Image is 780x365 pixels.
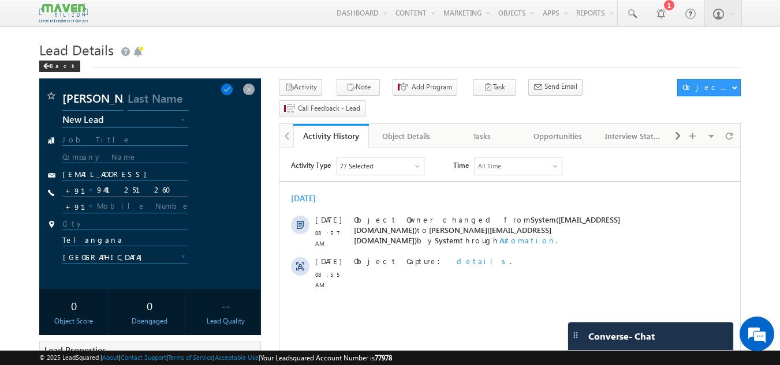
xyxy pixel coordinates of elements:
span: Activity Type [12,9,51,26]
span: Add Program [412,82,452,92]
span: Object Owner changed from to by through . [74,66,341,97]
textarea: Type your message and hit 'Enter' [15,107,211,273]
a: New Lead [62,116,189,128]
span: Lead Properties [44,344,106,356]
img: carter-drag [571,330,580,340]
input: Job Title [62,135,188,146]
span: Time [174,9,189,26]
a: [GEOGRAPHIC_DATA] [62,252,189,264]
span: System [155,87,181,97]
div: All Time [199,13,222,23]
div: Object Score [42,316,106,326]
a: Acceptable Use [215,353,259,361]
input: City [62,219,188,230]
span: [GEOGRAPHIC_DATA] [63,252,170,262]
span: © 2025 LeadSquared | | | | | [39,352,392,363]
div: 0 [42,295,106,316]
span: [DATE] [36,108,62,118]
div: 77 Selected [61,13,94,23]
span: Your Leadsquared Account Number is [260,353,392,362]
a: Interview Status [596,124,671,148]
div: Minimize live chat window [189,6,217,33]
a: About [102,353,119,361]
button: Task [473,79,516,96]
a: Object Details [369,124,445,148]
input: Mobile Number [62,200,188,213]
a: Tasks [445,124,520,148]
div: Object Details [378,129,434,143]
div: 0 [118,295,182,316]
span: New Lead [62,114,170,125]
a: Opportunities [520,124,596,148]
input: + [63,200,87,213]
a: Contact Support [121,353,166,361]
span: Call Feedback - Lead [298,103,360,114]
div: Chat with us now [60,61,194,76]
input: Phone Number [62,183,188,197]
button: Note [337,79,380,96]
div: Sales Activity,Program,Email Bounced,Email Link Clicked,Email Marked Spam & 72 more.. [58,9,144,27]
span: Object Capture: [74,108,168,118]
div: -- [193,295,257,316]
img: Custom Logo [39,3,88,23]
span: Send Email [544,81,577,92]
div: Tasks [454,129,510,143]
div: Activity History [302,130,360,141]
span: details [177,108,230,118]
button: Activity [279,79,322,96]
input: + [63,184,87,197]
span: 77978 [375,353,392,362]
div: Object Actions [682,82,732,92]
a: Activity History [293,124,369,148]
img: d_60004797649_company_0_60004797649 [20,61,48,76]
a: Back [39,60,86,70]
input: State [62,235,188,246]
span: Converse - Chat [588,331,655,341]
span: System([EMAIL_ADDRESS][DOMAIN_NAME]) [74,66,341,86]
div: Interview Status [605,129,661,143]
input: Company Name [62,152,188,163]
div: Back [39,61,80,72]
span: Automation [220,87,277,97]
span: [PERSON_NAME]([EMAIL_ADDRESS][DOMAIN_NAME]) [74,77,272,97]
div: Lead Quality [193,316,257,326]
span: 08:55 AM [36,121,70,142]
span: Lead Details [39,40,114,59]
em: Start Chat [157,283,210,299]
button: Add Program [393,79,457,96]
: Email Address [62,170,188,180]
button: Send Email [528,79,583,96]
div: Opportunities [529,129,585,143]
input: Last Name [128,90,189,111]
input: First Name [62,90,124,111]
span: 08:57 AM [36,80,70,100]
div: Disengaged [118,316,182,326]
div: [DATE] [12,45,49,55]
span: [DATE] [36,66,62,77]
div: . [74,108,412,118]
button: Call Feedback - Lead [279,100,365,117]
a: Terms of Service [168,353,213,361]
button: Object Actions [677,79,741,96]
